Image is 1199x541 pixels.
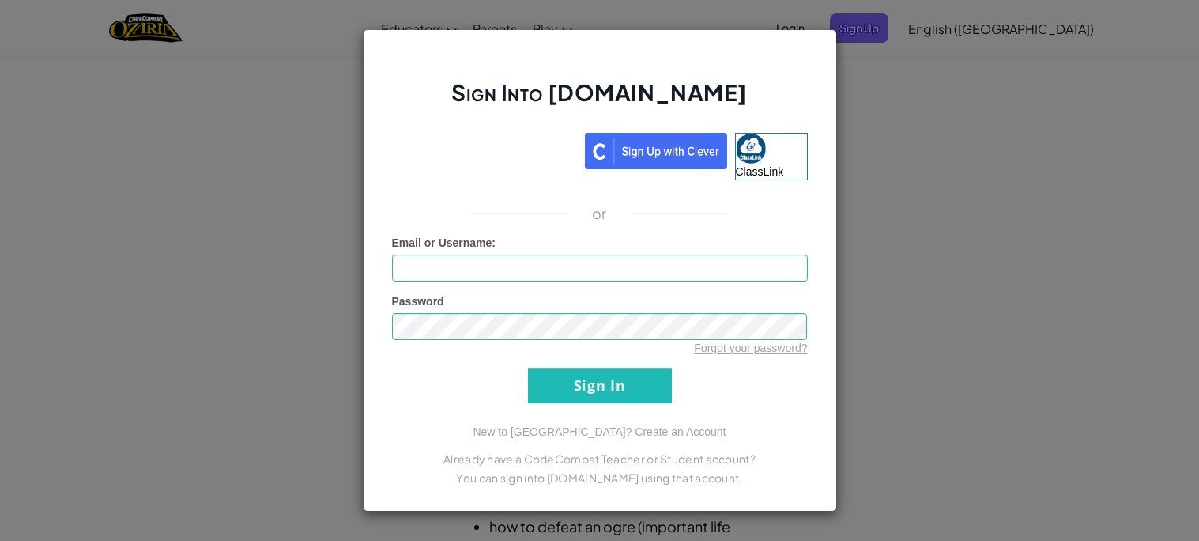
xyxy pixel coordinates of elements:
[384,131,585,166] iframe: Sign in with Google Button
[592,204,607,223] p: or
[392,449,808,468] p: Already have a CodeCombat Teacher or Student account?
[392,236,492,249] span: Email or Username
[392,78,808,123] h2: Sign Into [DOMAIN_NAME]
[736,165,784,178] span: ClassLink
[694,342,807,354] a: Forgot your password?
[392,468,808,487] p: You can sign into [DOMAIN_NAME] using that account.
[585,133,727,169] img: clever_sso_button@2x.png
[392,295,444,308] span: Password
[528,368,672,403] input: Sign In
[736,134,766,164] img: classlink-logo-small.png
[392,235,496,251] label: :
[473,426,726,438] a: New to [GEOGRAPHIC_DATA]? Create an Account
